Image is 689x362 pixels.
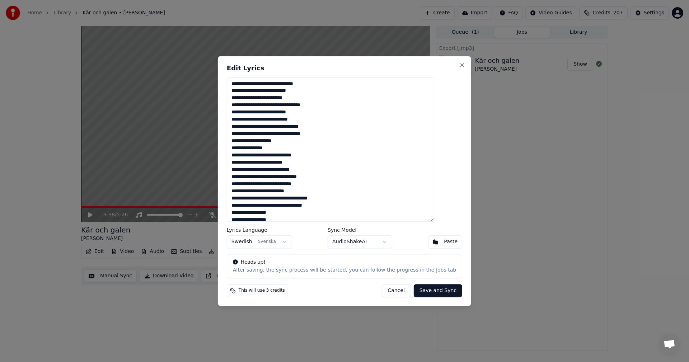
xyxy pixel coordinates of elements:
button: Cancel [381,284,411,297]
div: Paste [444,238,458,245]
button: Paste [428,235,462,248]
div: After saving, the sync process will be started, you can follow the progress in the Jobs tab [233,267,456,274]
div: Heads up! [233,259,456,266]
h2: Edit Lyrics [227,65,462,71]
label: Lyrics Language [227,227,292,232]
label: Sync Model [328,227,392,232]
span: This will use 3 credits [239,288,285,293]
button: Save and Sync [414,284,462,297]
